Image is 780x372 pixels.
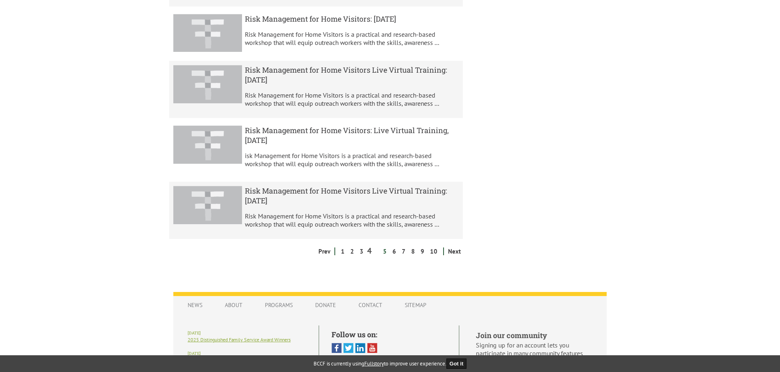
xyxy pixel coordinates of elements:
a: Fullstory [364,360,384,367]
a: result.title Risk Management for Home Visitors Live Virtual Training: [DATE] Risk Management for ... [169,182,463,239]
h6: [DATE] [188,330,306,336]
a: Sitemap [397,297,435,313]
a: 1 [339,247,347,255]
h5: Risk Management for Home Visitors Live Virtual Training: [DATE] [245,65,459,85]
p: Risk Management for Home Visitors is a practical and research-based workshop that will equip outr... [245,91,459,107]
img: You Tube [367,343,377,353]
h5: Risk Management for Home Visitors: [DATE] [245,14,459,24]
a: Contact [350,297,390,313]
span: 4 [367,245,379,256]
a: 10 [428,247,439,255]
h6: [DATE] [188,351,306,356]
h5: Follow us on: [332,330,446,339]
a: About [217,297,251,313]
a: Next [446,247,463,255]
a: 7 [400,247,408,255]
a: result.title Risk Management for Home Visitors: Live Virtual Training, [DATE] isk Management for ... [169,121,463,178]
button: Got it [446,359,467,369]
a: 9 [419,247,426,255]
a: result.title Risk Management for Home Visitors Live Virtual Training: [DATE] Risk Management for ... [169,61,463,118]
img: result.title [173,125,242,164]
img: result.title [173,65,242,103]
p: isk Management for Home Visitors is a practical and research-based workshop that will equip outre... [245,151,459,168]
h5: Risk Management for Home Visitors: Live Virtual Training, [DATE] [245,125,459,145]
p: Risk Management for Home Visitors is a practical and research-based workshop that will equip outr... [245,30,459,47]
a: 5 [381,247,389,255]
img: Linked In [355,343,365,353]
a: 2025 Distinguished Family Service Award Winners [188,336,291,343]
a: Donate [307,297,344,313]
a: Prev [316,247,332,255]
a: News [179,297,211,313]
h5: Risk Management for Home Visitors Live Virtual Training: [DATE] [245,186,459,205]
a: result.title Risk Management for Home Visitors: [DATE] Risk Management for Home Visitors is a pra... [169,10,463,58]
img: Facebook [332,343,342,353]
a: 6 [390,247,398,255]
a: 2 [348,247,356,255]
h5: Join our community [476,330,592,340]
a: 3 [358,247,365,255]
img: Twitter [343,343,354,353]
p: Risk Management for Home Visitors is a practical and research-based workshop that will equip outr... [245,212,459,228]
a: Programs [257,297,301,313]
img: result.title [173,14,242,52]
img: result.title [173,186,242,224]
a: 8 [409,247,417,255]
